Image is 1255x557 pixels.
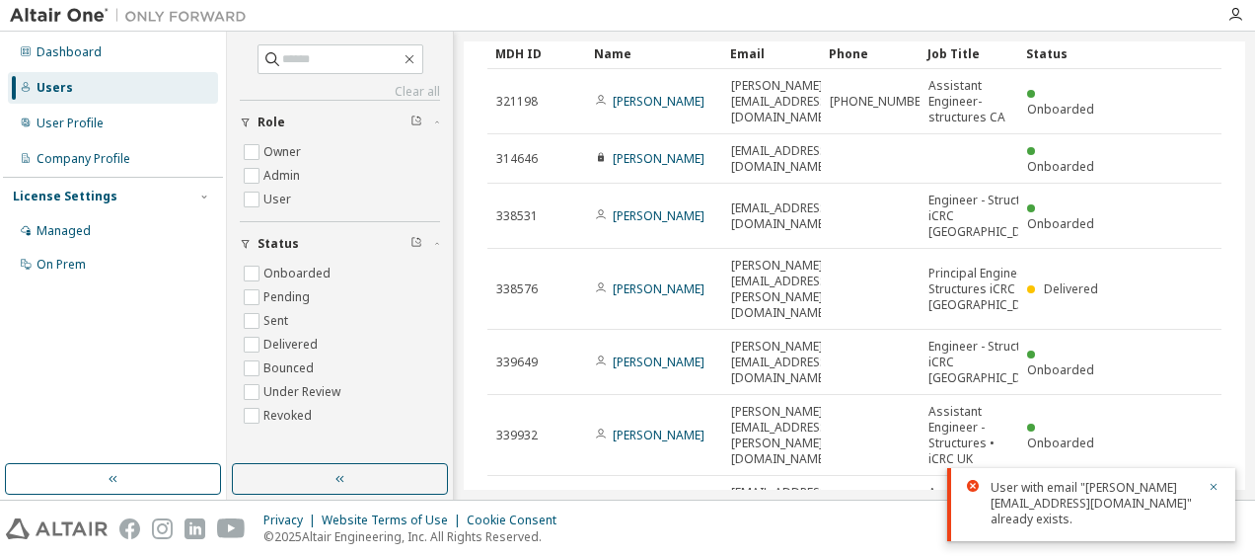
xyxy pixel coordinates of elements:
[496,428,538,443] span: 339932
[928,78,1009,125] span: Assistant Engineer- structures CA
[263,285,314,309] label: Pending
[1027,101,1094,118] span: Onboarded
[496,355,538,370] span: 339649
[731,485,831,532] span: [EMAIL_ADDRESS][PERSON_NAME][DOMAIN_NAME]
[263,404,316,428] label: Revoked
[37,257,86,273] div: On Prem
[991,480,1196,527] div: User with email "[PERSON_NAME][EMAIL_ADDRESS][DOMAIN_NAME]" already exists.
[263,140,305,164] label: Owner
[1044,280,1098,297] span: Delivered
[240,222,440,266] button: Status
[37,223,91,239] div: Managed
[410,115,422,130] span: Clear filter
[37,80,73,96] div: Users
[410,236,422,252] span: Clear filter
[1027,158,1094,175] span: Onboarded
[613,207,704,224] a: [PERSON_NAME]
[152,518,173,539] img: instagram.svg
[613,150,704,167] a: [PERSON_NAME]
[830,94,931,110] span: [PHONE_NUMBER]
[263,333,322,357] label: Delivered
[263,262,334,285] label: Onboarded
[496,281,538,297] span: 338576
[496,151,538,167] span: 314646
[731,200,831,232] span: [EMAIL_ADDRESS][DOMAIN_NAME]
[258,115,285,130] span: Role
[10,6,257,26] img: Altair One
[613,354,704,370] a: [PERSON_NAME]
[263,164,304,188] label: Admin
[263,513,322,528] div: Privacy
[594,38,714,69] div: Name
[185,518,205,539] img: linkedin.svg
[1027,361,1094,378] span: Onboarded
[731,258,831,321] span: [PERSON_NAME][EMAIL_ADDRESS][PERSON_NAME][DOMAIN_NAME]
[263,188,295,211] label: User
[240,101,440,144] button: Role
[613,93,704,110] a: [PERSON_NAME]
[1027,435,1094,451] span: Onboarded
[263,528,568,545] p: © 2025 Altair Engineering, Inc. All Rights Reserved.
[258,236,299,252] span: Status
[496,208,538,224] span: 338531
[495,38,578,69] div: MDH ID
[240,84,440,100] a: Clear all
[928,266,1047,313] span: Principal Engineer - Structures iCRC [GEOGRAPHIC_DATA]
[263,357,318,380] label: Bounced
[730,38,813,69] div: Email
[37,44,102,60] div: Dashboard
[731,339,831,386] span: [PERSON_NAME][EMAIL_ADDRESS][DOMAIN_NAME]
[37,116,104,131] div: User Profile
[613,280,704,297] a: [PERSON_NAME]
[263,309,292,333] label: Sent
[829,38,912,69] div: Phone
[322,513,467,528] div: Website Terms of Use
[928,485,1047,532] span: Assistant Engineer - Structures - iCRC [GEOGRAPHIC_DATA]
[119,518,140,539] img: facebook.svg
[731,143,831,175] span: [EMAIL_ADDRESS][DOMAIN_NAME]
[6,518,108,539] img: altair_logo.svg
[496,94,538,110] span: 321198
[1027,215,1094,232] span: Onboarded
[263,380,344,404] label: Under Review
[467,513,568,528] div: Cookie Consent
[927,38,1010,69] div: Job Title
[928,339,1047,386] span: Engineer - Structures iCRC [GEOGRAPHIC_DATA]
[1026,38,1109,69] div: Status
[731,404,831,467] span: [PERSON_NAME][EMAIL_ADDRESS][PERSON_NAME][DOMAIN_NAME]
[13,189,117,204] div: License Settings
[928,404,1009,467] span: Assistant Engineer - Structures • iCRC UK
[613,427,704,443] a: [PERSON_NAME]
[37,151,130,167] div: Company Profile
[928,193,1047,240] span: Engineer - Structures iCRC [GEOGRAPHIC_DATA]
[731,78,831,125] span: [PERSON_NAME][EMAIL_ADDRESS][DOMAIN_NAME]
[217,518,246,539] img: youtube.svg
